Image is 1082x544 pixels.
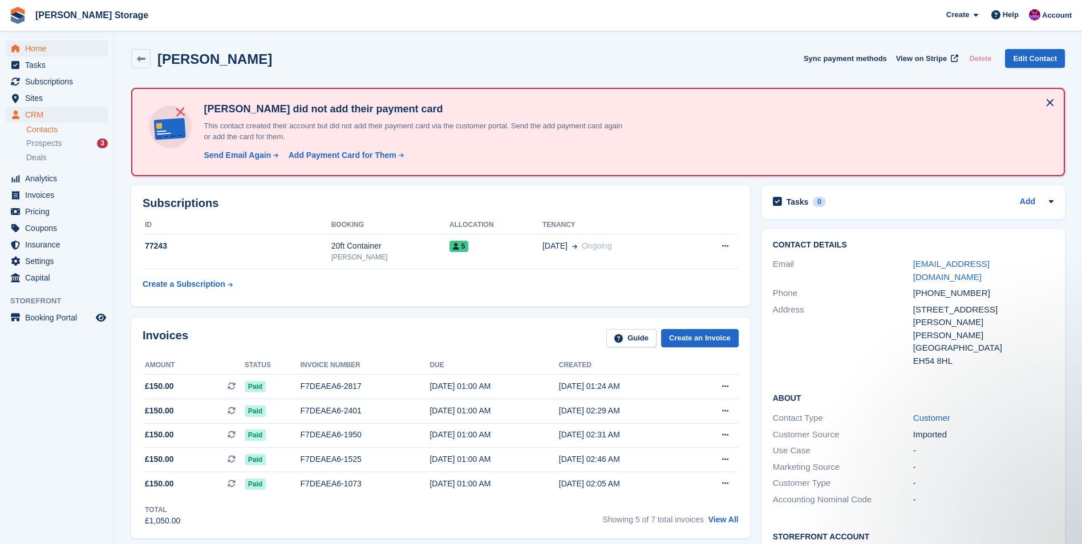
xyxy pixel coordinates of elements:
span: Account [1042,10,1072,21]
p: This contact created their account but did not add their payment card via the customer portal. Se... [199,120,627,143]
div: [DATE] 01:00 AM [429,478,558,490]
div: - [913,444,1053,457]
div: Email [773,258,913,283]
h2: Storefront Account [773,530,1053,542]
span: View on Stripe [896,53,947,64]
th: Allocation [449,216,542,234]
a: Customer [913,413,950,423]
div: 3 [97,139,108,148]
th: Created [559,356,688,375]
div: [DATE] 01:00 AM [429,380,558,392]
div: Address [773,303,913,368]
a: menu [6,90,108,106]
span: Ongoing [582,241,612,250]
a: menu [6,57,108,73]
span: £150.00 [145,429,174,441]
div: Phone [773,287,913,300]
span: Create [946,9,969,21]
div: Imported [913,428,1053,441]
div: Accounting Nominal Code [773,493,913,506]
a: menu [6,107,108,123]
span: Settings [25,253,94,269]
span: Paid [245,429,266,441]
span: Pricing [25,204,94,220]
span: Coupons [25,220,94,236]
img: stora-icon-8386f47178a22dfd0bd8f6a31ec36ba5ce8667c1dd55bd0f319d3a0aa187defe.svg [9,7,26,24]
a: menu [6,310,108,326]
a: menu [6,74,108,90]
th: Booking [331,216,449,234]
a: View All [708,515,739,524]
a: Prospects 3 [26,137,108,149]
span: Insurance [25,237,94,253]
a: menu [6,170,108,186]
span: Paid [245,478,266,490]
span: Sites [25,90,94,106]
span: Invoices [25,187,94,203]
th: Due [429,356,558,375]
span: Paid [245,381,266,392]
div: 20ft Container [331,240,449,252]
div: Add Payment Card for Them [289,149,396,161]
div: Customer Type [773,477,913,490]
span: Paid [245,405,266,417]
div: - [913,493,1053,506]
button: Delete [965,49,996,68]
div: - [913,461,1053,474]
span: Tasks [25,57,94,73]
a: Edit Contact [1005,49,1065,68]
a: menu [6,220,108,236]
div: Contact Type [773,412,913,425]
div: F7DEAEA6-2817 [300,380,429,392]
span: Paid [245,454,266,465]
div: F7DEAEA6-1073 [300,478,429,490]
div: Customer Source [773,428,913,441]
th: Status [245,356,301,375]
a: Guide [606,329,657,348]
span: £150.00 [145,453,174,465]
div: [DATE] 01:00 AM [429,453,558,465]
h2: [PERSON_NAME] [157,51,272,67]
button: Sync payment methods [804,49,887,68]
span: 5 [449,241,469,252]
a: View on Stripe [891,49,961,68]
span: CRM [25,107,94,123]
span: £150.00 [145,405,174,417]
th: Amount [143,356,245,375]
div: [DATE] 01:00 AM [429,429,558,441]
span: Deals [26,152,47,163]
a: Deals [26,152,108,164]
a: Preview store [94,311,108,324]
span: Subscriptions [25,74,94,90]
h2: Subscriptions [143,197,739,210]
div: [STREET_ADDRESS][PERSON_NAME] [913,303,1053,329]
a: menu [6,253,108,269]
span: Storefront [10,295,114,307]
th: Tenancy [542,216,688,234]
h2: Tasks [787,197,809,207]
h2: About [773,392,1053,403]
span: Showing 5 of 7 total invoices [602,515,703,524]
div: F7DEAEA6-1950 [300,429,429,441]
div: EH54 8HL [913,355,1053,368]
h2: Contact Details [773,241,1053,250]
div: £1,050.00 [145,515,180,527]
div: [DATE] 02:31 AM [559,429,688,441]
div: Use Case [773,444,913,457]
a: Add Payment Card for Them [284,149,405,161]
div: Create a Subscription [143,278,225,290]
a: Create an Invoice [661,329,739,348]
span: Prospects [26,138,62,149]
a: menu [6,40,108,56]
h4: [PERSON_NAME] did not add their payment card [199,103,627,116]
a: menu [6,204,108,220]
div: [PERSON_NAME] [331,252,449,262]
a: menu [6,187,108,203]
a: [PERSON_NAME] Storage [31,6,153,25]
div: 0 [813,197,826,207]
th: Invoice number [300,356,429,375]
a: menu [6,237,108,253]
a: Create a Subscription [143,274,233,295]
a: Contacts [26,124,108,135]
div: [PERSON_NAME] [913,329,1053,342]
